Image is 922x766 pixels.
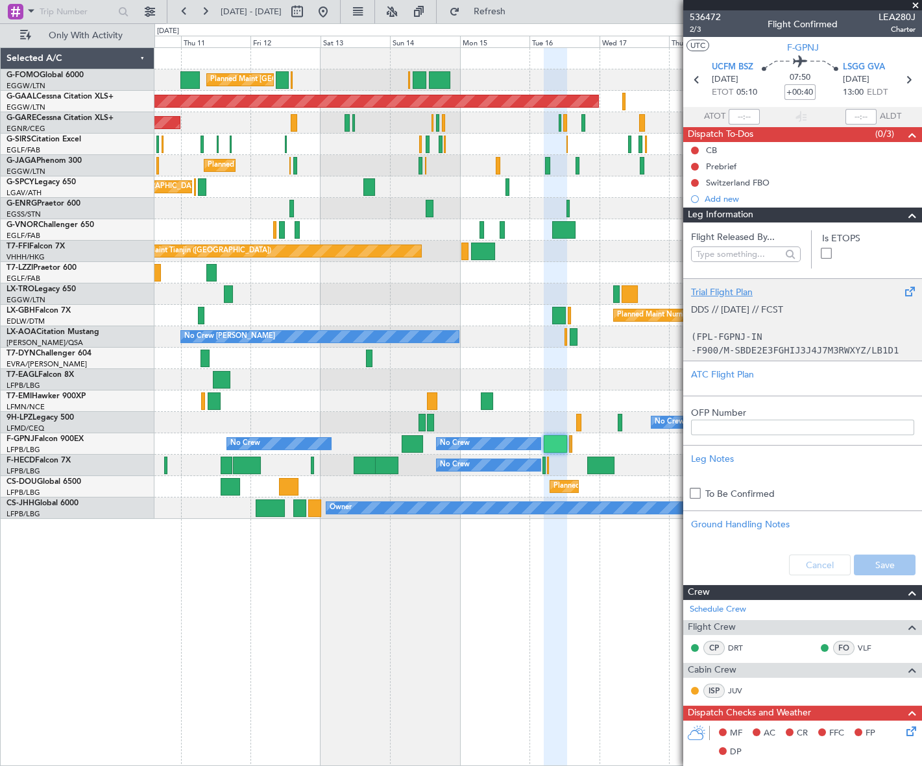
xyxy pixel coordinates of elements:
code: -F900/M-SBDE2E3FGHIJ3J4J7M3RWXYZ/LB1D1 [691,345,899,355]
a: F-HECDFalcon 7X [6,457,71,464]
span: Refresh [463,7,517,16]
span: LEA280J [879,10,916,24]
input: Trip Number [40,2,114,21]
span: CS-JHH [6,499,34,507]
span: 536472 [690,10,721,24]
label: OFP Number [691,406,914,420]
a: EGGW/LTN [6,295,45,305]
div: Leg Notes [691,452,914,466]
a: F-GPNJFalcon 900EX [6,435,84,443]
div: No Crew [230,434,260,453]
a: EGLF/FAB [6,231,40,241]
a: G-SPCYLegacy 650 [6,178,76,186]
span: 07:50 [790,71,810,84]
a: EGGW/LTN [6,167,45,176]
div: Fri 12 [250,36,321,47]
div: FO [833,641,855,655]
span: T7-EMI [6,392,32,400]
a: EGLF/FAB [6,274,40,283]
input: Type something... [696,245,781,264]
div: Planned Maint Nurnberg [617,305,698,325]
a: LFPB/LBG [6,509,40,519]
div: Ground Handling Notes [691,518,914,531]
div: Switzerland FBO [706,177,770,188]
span: LX-GBH [6,307,35,315]
span: F-GPNJ [6,435,34,443]
span: 9H-LPZ [6,414,32,422]
div: No Crew [655,413,685,432]
span: CR [797,727,808,740]
a: LFPB/LBG [6,488,40,497]
span: FP [866,727,875,740]
span: T7-FFI [6,243,29,250]
span: G-SIRS [6,136,31,143]
span: Flight Crew [688,620,736,635]
span: Dispatch Checks and Weather [688,706,811,721]
span: Cabin Crew [688,663,736,678]
div: [DATE] [157,26,179,37]
a: G-VNORChallenger 650 [6,221,94,229]
span: LX-TRO [6,285,34,293]
a: CS-DOUGlobal 6500 [6,478,81,486]
a: T7-EMIHawker 900XP [6,392,86,400]
span: ALDT [880,110,901,123]
span: LSGG GVA [843,61,885,74]
div: Thu 18 [669,36,739,47]
span: [DATE] - [DATE] [221,6,282,18]
span: FFC [829,727,844,740]
div: Tue 16 [529,36,600,47]
button: Refresh [443,1,521,22]
a: EVRA/[PERSON_NAME] [6,359,87,369]
div: Planned Maint Tianjin ([GEOGRAPHIC_DATA]) [120,241,271,261]
span: Leg Information [688,208,753,222]
a: G-ENRGPraetor 600 [6,200,80,208]
div: ISP [703,684,725,698]
a: [PERSON_NAME]/QSA [6,338,83,348]
div: Trial Flight Plan [691,285,914,299]
a: VHHH/HKG [6,252,45,262]
div: Wed 17 [600,36,670,47]
a: G-JAGAPhenom 300 [6,157,82,165]
a: 9H-LPZLegacy 500 [6,414,74,422]
span: 2/3 [690,24,721,35]
p: DDS // [DATE] // FCST [691,303,914,317]
a: EGSS/STN [6,209,41,219]
div: No Crew [440,434,470,453]
div: Thu 11 [181,36,251,47]
a: LFPB/LBG [6,466,40,476]
span: T7-LZZI [6,264,33,272]
div: Sun 14 [390,36,460,47]
span: T7-DYN [6,350,36,357]
button: UTC [686,40,709,51]
span: 05:10 [736,86,757,99]
span: (0/3) [875,127,894,141]
span: ELDT [867,86,888,99]
span: G-FOMO [6,71,40,79]
span: G-VNOR [6,221,38,229]
a: T7-DYNChallenger 604 [6,350,91,357]
a: DRT [728,642,757,654]
span: LX-AOA [6,328,36,336]
a: G-GARECessna Citation XLS+ [6,114,114,122]
span: G-GAAL [6,93,36,101]
span: G-GARE [6,114,36,122]
span: [DATE] [843,73,869,86]
div: Planned Maint [GEOGRAPHIC_DATA] ([GEOGRAPHIC_DATA]) [208,156,412,175]
div: Owner [330,498,352,518]
span: ETOT [712,86,733,99]
span: Only With Activity [34,31,137,40]
a: EGLF/FAB [6,145,40,155]
div: No Crew [PERSON_NAME] [184,327,275,346]
span: ATOT [704,110,725,123]
a: VLF [858,642,887,654]
label: To Be Confirmed [705,487,775,501]
div: Add new [705,193,916,204]
a: LX-GBHFalcon 7X [6,307,71,315]
a: G-SIRSCitation Excel [6,136,81,143]
a: T7-EAGLFalcon 8X [6,371,74,379]
a: CS-JHHGlobal 6000 [6,499,79,507]
button: Only With Activity [14,25,141,46]
a: G-FOMOGlobal 6000 [6,71,84,79]
a: LX-TROLegacy 650 [6,285,76,293]
div: Unplanned Maint [GEOGRAPHIC_DATA] ([PERSON_NAME] Intl) [68,177,278,197]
